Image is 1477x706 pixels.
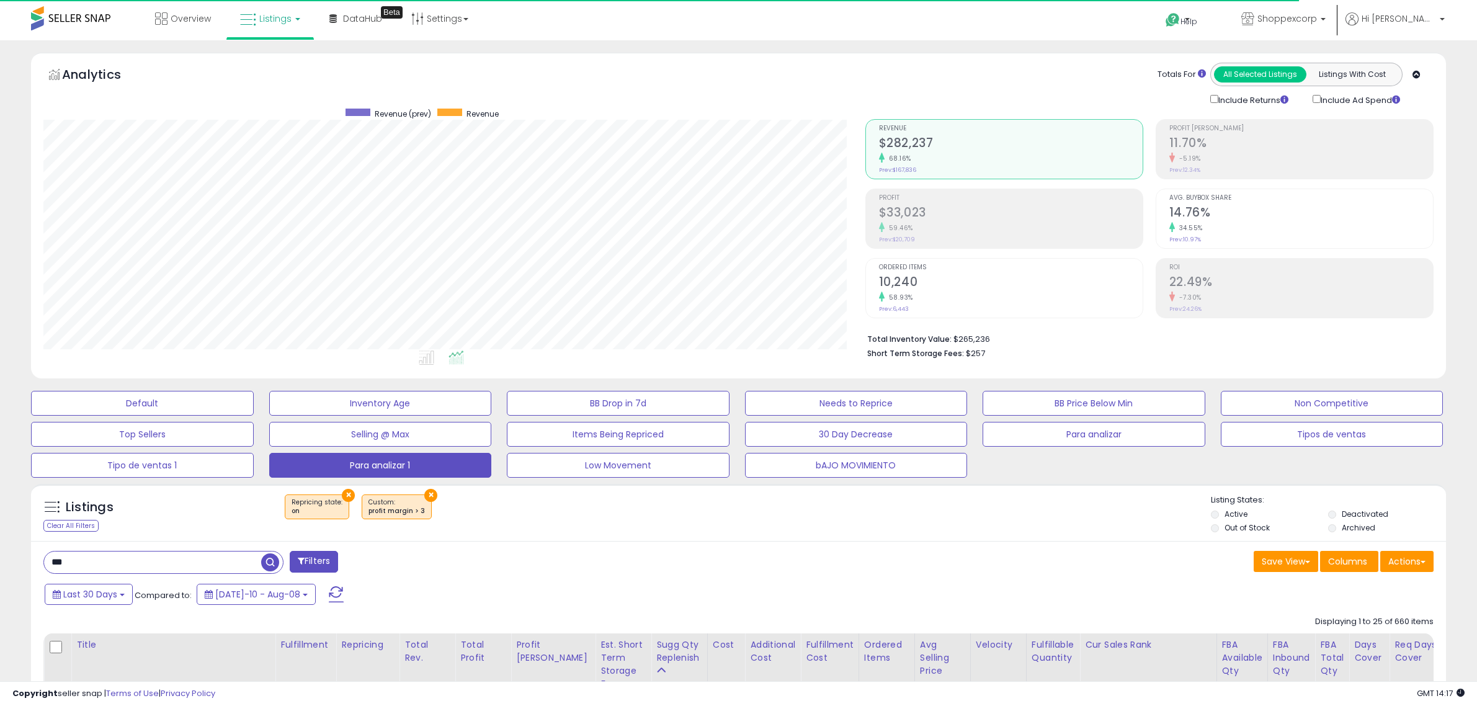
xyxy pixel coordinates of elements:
span: Last 30 Days [63,588,117,601]
span: Columns [1328,555,1367,568]
button: Save View [1254,551,1318,572]
span: Listings [259,12,292,25]
div: Velocity [976,638,1021,651]
div: Displaying 1 to 25 of 660 items [1315,616,1434,628]
p: Listing States: [1211,494,1446,506]
span: Repricing state : [292,498,342,516]
h2: 22.49% [1169,275,1433,292]
a: Hi [PERSON_NAME] [1345,12,1445,40]
button: Default [31,391,254,416]
h2: $282,237 [879,136,1143,153]
button: Actions [1380,551,1434,572]
small: Prev: 10.97% [1169,236,1201,243]
div: Include Returns [1201,92,1303,107]
small: Prev: 24.26% [1169,305,1202,313]
th: Please note that this number is a calculation based on your required days of coverage and your ve... [651,633,708,695]
button: Selling @ Max [269,422,492,447]
div: Clear All Filters [43,520,99,532]
label: Archived [1342,522,1375,533]
button: Top Sellers [31,422,254,447]
div: FBA Available Qty [1222,638,1262,677]
div: Total Profit [460,638,506,664]
li: $265,236 [867,331,1424,346]
div: Totals For [1158,69,1206,81]
span: 2025-09-9 14:17 GMT [1417,687,1465,699]
span: Hi [PERSON_NAME] [1362,12,1436,25]
label: Out of Stock [1225,522,1270,533]
span: ROI [1169,264,1433,271]
div: Req Days Cover [1394,638,1440,664]
span: Shoppexcorp [1257,12,1317,25]
button: × [424,489,437,502]
button: Items Being Repriced [507,422,730,447]
div: Fulfillment [280,638,331,651]
span: DataHub [343,12,382,25]
button: Listings With Cost [1306,66,1398,83]
small: Prev: 12.34% [1169,166,1200,174]
h2: $33,023 [879,205,1143,222]
button: Inventory Age [269,391,492,416]
div: on [292,507,342,516]
button: [DATE]-10 - Aug-08 [197,584,316,605]
button: bAJO MOVIMIENTO [745,453,968,478]
span: Profit [PERSON_NAME] [1169,125,1433,132]
a: Terms of Use [106,687,159,699]
label: Deactivated [1342,509,1388,519]
small: 58.93% [885,293,913,302]
b: Total Inventory Value: [867,334,952,344]
a: Privacy Policy [161,687,215,699]
div: Est. Short Term Storage Fee [600,638,646,690]
div: Sugg Qty Replenish [656,638,702,664]
span: Help [1180,16,1197,27]
span: Overview [171,12,211,25]
h2: 10,240 [879,275,1143,292]
span: Ordered Items [879,264,1143,271]
div: Include Ad Spend [1303,92,1420,107]
div: Profit [PERSON_NAME] [516,638,590,664]
i: Get Help [1165,12,1180,28]
div: Ordered Items [864,638,909,664]
small: Prev: 6,443 [879,305,909,313]
button: Non Competitive [1221,391,1444,416]
strong: Copyright [12,687,58,699]
button: Filters [290,551,338,573]
span: Avg. Buybox Share [1169,195,1433,202]
button: Columns [1320,551,1378,572]
small: 68.16% [885,154,911,163]
small: -7.30% [1175,293,1202,302]
div: FBA inbound Qty [1273,638,1310,677]
div: Additional Cost [750,638,795,664]
div: Title [76,638,270,651]
div: Fulfillment Cost [806,638,854,664]
button: Tipo de ventas 1 [31,453,254,478]
span: $257 [966,347,985,359]
a: Help [1156,3,1221,40]
button: Needs to Reprice [745,391,968,416]
div: Cost [713,638,740,651]
div: profit margin > 3 [368,507,425,516]
h2: 11.70% [1169,136,1433,153]
b: Short Term Storage Fees: [867,348,964,359]
button: Tipos de ventas [1221,422,1444,447]
span: Custom: [368,498,425,516]
div: Days Cover [1354,638,1384,664]
small: 59.46% [885,223,913,233]
small: Prev: $167,836 [879,166,916,174]
small: -5.19% [1175,154,1201,163]
button: × [342,489,355,502]
button: 30 Day Decrease [745,422,968,447]
span: Compared to: [135,589,192,601]
button: Para analizar [983,422,1205,447]
button: Para analizar 1 [269,453,492,478]
button: All Selected Listings [1214,66,1306,83]
span: Revenue [466,109,499,119]
button: Last 30 Days [45,584,133,605]
h2: 14.76% [1169,205,1433,222]
div: Tooltip anchor [381,6,403,19]
h5: Listings [66,499,114,516]
small: Prev: $20,709 [879,236,915,243]
span: Revenue [879,125,1143,132]
button: Low Movement [507,453,730,478]
span: Revenue (prev) [375,109,431,119]
div: Cur Sales Rank [1085,638,1211,651]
